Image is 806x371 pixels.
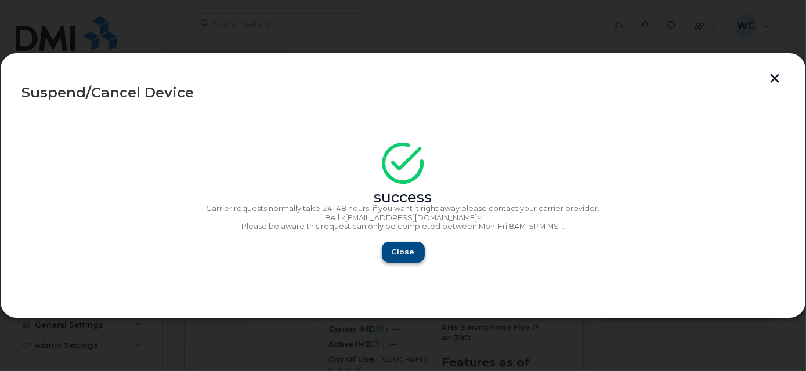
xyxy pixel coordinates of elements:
p: Please be aware this request can only be completed between Mon-Fri 8AM-5PM MST. [21,222,785,231]
div: success [21,193,785,202]
p: Carrier requests normally take 24–48 hours, if you want it right away please contact your carrier... [21,204,785,213]
p: Bell <[EMAIL_ADDRESS][DOMAIN_NAME]> [21,213,785,223]
span: Close [392,246,415,257]
div: Suspend/Cancel Device [21,86,785,100]
button: Close [382,242,425,263]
